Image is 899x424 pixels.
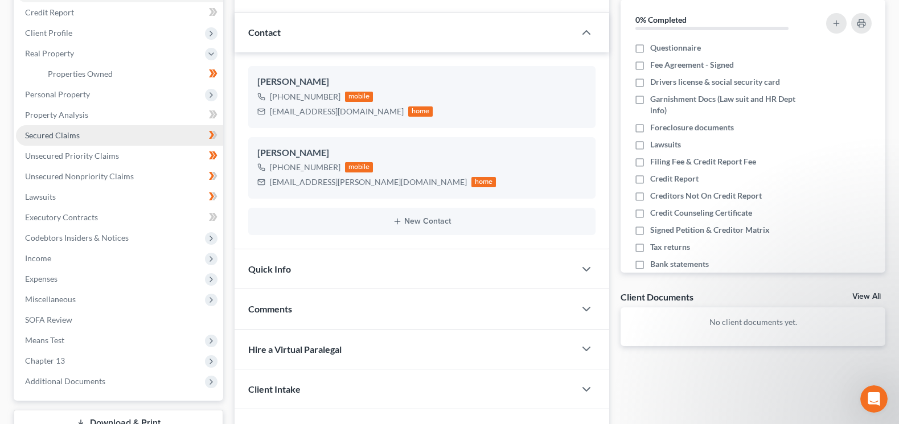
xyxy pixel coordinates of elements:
span: Comments [248,303,292,314]
div: [EMAIL_ADDRESS][PERSON_NAME][DOMAIN_NAME] [270,176,467,188]
span: Foreclosure documents [650,122,734,133]
div: [PHONE_NUMBER] [270,91,340,102]
a: Credit Report [16,2,223,23]
div: home [408,106,433,117]
span: Creditors Not On Credit Report [650,190,762,201]
span: Expenses [25,274,58,283]
span: Filing Fee & Credit Report Fee [650,156,756,167]
span: Properties Owned [48,69,113,79]
a: Unsecured Nonpriority Claims [16,166,223,187]
div: [PERSON_NAME] [257,146,587,160]
div: mobile [345,92,373,102]
span: Personal Property [25,89,90,99]
span: Unsecured Priority Claims [25,151,119,160]
span: Secured Claims [25,130,80,140]
span: Executory Contracts [25,212,98,222]
a: View All [852,293,881,300]
div: [PERSON_NAME] [257,75,587,89]
span: Questionnaire [650,42,701,53]
span: Credit Counseling Certificate [650,207,752,219]
div: mobile [345,162,373,172]
a: Property Analysis [16,105,223,125]
a: Executory Contracts [16,207,223,228]
span: SOFA Review [25,315,72,324]
span: Additional Documents [25,376,105,386]
span: Means Test [25,335,64,345]
span: Miscellaneous [25,294,76,304]
span: Hire a Virtual Paralegal [248,344,342,355]
span: Quick Info [248,264,291,274]
a: Secured Claims [16,125,223,146]
span: Contact [248,27,281,38]
span: Income [25,253,51,263]
span: Lawsuits [650,139,681,150]
div: [PHONE_NUMBER] [270,162,340,173]
span: Fee Agreement - Signed [650,59,734,71]
span: Real Property [25,48,74,58]
a: SOFA Review [16,310,223,330]
span: Codebtors Insiders & Notices [25,233,129,242]
span: Client Profile [25,28,72,38]
div: [EMAIL_ADDRESS][DOMAIN_NAME] [270,106,404,117]
p: No client documents yet. [630,316,876,328]
span: Garnishment Docs (Law suit and HR Dept info) [650,93,810,116]
div: Client Documents [621,291,693,303]
div: home [471,177,496,187]
button: New Contact [257,217,587,226]
span: Signed Petition & Creditor Matrix [650,224,770,236]
span: Tax returns [650,241,690,253]
iframe: Intercom live chat [860,385,888,413]
a: Lawsuits [16,187,223,207]
span: Credit Report [650,173,699,184]
span: Client Intake [248,384,301,394]
span: Drivers license & social security card [650,76,780,88]
span: Unsecured Nonpriority Claims [25,171,134,181]
strong: 0% Completed [635,15,687,24]
span: Credit Report [25,7,74,17]
span: Property Analysis [25,110,88,120]
span: Chapter 13 [25,356,65,365]
a: Unsecured Priority Claims [16,146,223,166]
a: Properties Owned [39,64,223,84]
span: Bank statements [650,258,709,270]
span: Lawsuits [25,192,56,201]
